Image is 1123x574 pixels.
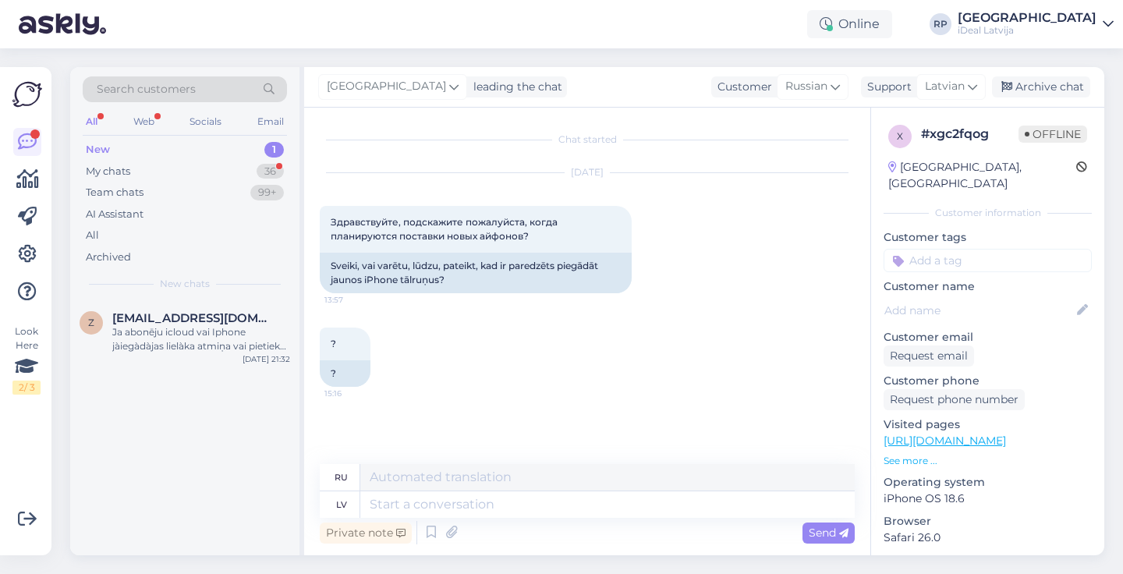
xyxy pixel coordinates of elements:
[809,526,848,540] span: Send
[12,381,41,395] div: 2 / 3
[884,278,1092,295] p: Customer name
[327,78,446,95] span: [GEOGRAPHIC_DATA]
[884,454,1092,468] p: See more ...
[884,434,1006,448] a: [URL][DOMAIN_NAME]
[324,294,383,306] span: 13:57
[467,79,562,95] div: leading the chat
[884,474,1092,491] p: Operating system
[884,206,1092,220] div: Customer information
[807,10,892,38] div: Online
[86,207,143,222] div: AI Assistant
[884,249,1092,272] input: Add a tag
[958,12,1096,24] div: [GEOGRAPHIC_DATA]
[86,164,130,179] div: My chats
[711,79,772,95] div: Customer
[336,491,347,518] div: lv
[921,125,1018,143] div: # xgc2fqog
[324,388,383,399] span: 15:16
[264,142,284,158] div: 1
[958,12,1114,37] a: [GEOGRAPHIC_DATA]iDeal Latvija
[884,345,974,367] div: Request email
[884,389,1025,410] div: Request phone number
[160,277,210,291] span: New chats
[112,311,275,325] span: zane.kupce@inbox.lv
[86,250,131,265] div: Archived
[320,165,855,179] div: [DATE]
[1018,126,1087,143] span: Offline
[884,491,1092,507] p: iPhone OS 18.6
[112,325,290,353] div: Ja abonēju icloud vai Iphone jàiegàdàjas lielàka atmiņa vai pietiek ar mazàko. Lai telefons darbo...
[884,329,1092,345] p: Customer email
[186,112,225,132] div: Socials
[884,513,1092,530] p: Browser
[254,112,287,132] div: Email
[320,523,412,544] div: Private note
[86,185,143,200] div: Team chats
[897,130,903,142] span: x
[83,112,101,132] div: All
[250,185,284,200] div: 99+
[86,228,99,243] div: All
[884,302,1074,319] input: Add name
[861,79,912,95] div: Support
[12,324,41,395] div: Look Here
[88,317,94,328] span: z
[930,13,951,35] div: RP
[785,78,827,95] span: Russian
[331,216,560,242] span: Здравствуйте, подскажите пожалуйста, когда планируются поставки новых айфонов?
[130,112,158,132] div: Web
[12,80,42,109] img: Askly Logo
[335,464,348,491] div: ru
[331,338,336,349] span: ?
[884,530,1092,546] p: Safari 26.0
[97,81,196,97] span: Search customers
[320,360,370,387] div: ?
[320,133,855,147] div: Chat started
[320,253,632,293] div: Sveiki, vai varētu, lūdzu, pateikt, kad ir paredzēts piegādāt jaunos iPhone tālruņus?
[884,229,1092,246] p: Customer tags
[243,353,290,365] div: [DATE] 21:32
[884,416,1092,433] p: Visited pages
[884,373,1092,389] p: Customer phone
[992,76,1090,97] div: Archive chat
[888,159,1076,192] div: [GEOGRAPHIC_DATA], [GEOGRAPHIC_DATA]
[958,24,1096,37] div: iDeal Latvija
[925,78,965,95] span: Latvian
[86,142,110,158] div: New
[257,164,284,179] div: 36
